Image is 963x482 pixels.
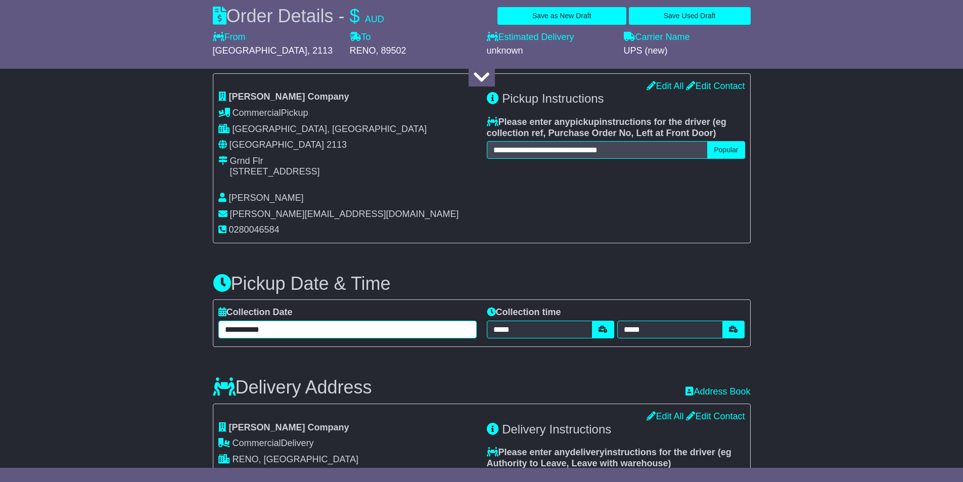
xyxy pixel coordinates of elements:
[502,92,604,105] span: Pickup Instructions
[233,124,427,134] span: [GEOGRAPHIC_DATA], [GEOGRAPHIC_DATA]
[213,274,751,294] h3: Pickup Date & Time
[213,377,372,398] h3: Delivery Address
[327,140,347,150] span: 2113
[487,32,614,43] label: Estimated Delivery
[686,411,745,421] a: Edit Contact
[350,46,376,56] span: RENO
[350,32,371,43] label: To
[218,307,293,318] label: Collection Date
[233,108,281,118] span: Commercial
[570,117,600,127] span: pickup
[213,46,307,56] span: [GEOGRAPHIC_DATA]
[685,386,750,397] a: Address Book
[229,422,349,432] span: [PERSON_NAME] Company
[629,7,751,25] button: Save Used Draft
[624,32,690,43] label: Carrier Name
[487,46,614,57] div: unknown
[230,156,320,167] div: Grnd Flr
[487,307,561,318] label: Collection time
[213,5,384,27] div: Order Details -
[229,92,349,102] span: [PERSON_NAME] Company
[350,6,360,26] span: $
[365,14,384,24] span: AUD
[230,209,459,219] span: [PERSON_NAME][EMAIL_ADDRESS][DOMAIN_NAME]
[218,108,477,119] div: Pickup
[707,141,745,159] button: Popular
[487,117,745,139] label: Please enter any instructions for the driver ( )
[229,225,280,235] span: 0280046584
[487,117,726,138] span: eg collection ref, Purchase Order No, Left at Front Door
[487,447,745,469] label: Please enter any instructions for the driver ( )
[487,447,731,468] span: eg Authority to Leave, Leave with warehouse
[647,411,683,421] a: Edit All
[230,166,320,178] div: [STREET_ADDRESS]
[570,447,605,457] span: delivery
[647,81,683,91] a: Edit All
[218,438,477,449] div: Delivery
[213,32,246,43] label: From
[233,454,358,464] span: RENO, [GEOGRAPHIC_DATA]
[624,46,751,57] div: UPS (new)
[229,193,304,203] span: [PERSON_NAME]
[376,46,406,56] span: , 89502
[230,140,324,150] span: [GEOGRAPHIC_DATA]
[502,422,611,436] span: Delivery Instructions
[497,7,626,25] button: Save as New Draft
[233,438,281,448] span: Commercial
[307,46,333,56] span: , 2113
[686,81,745,91] a: Edit Contact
